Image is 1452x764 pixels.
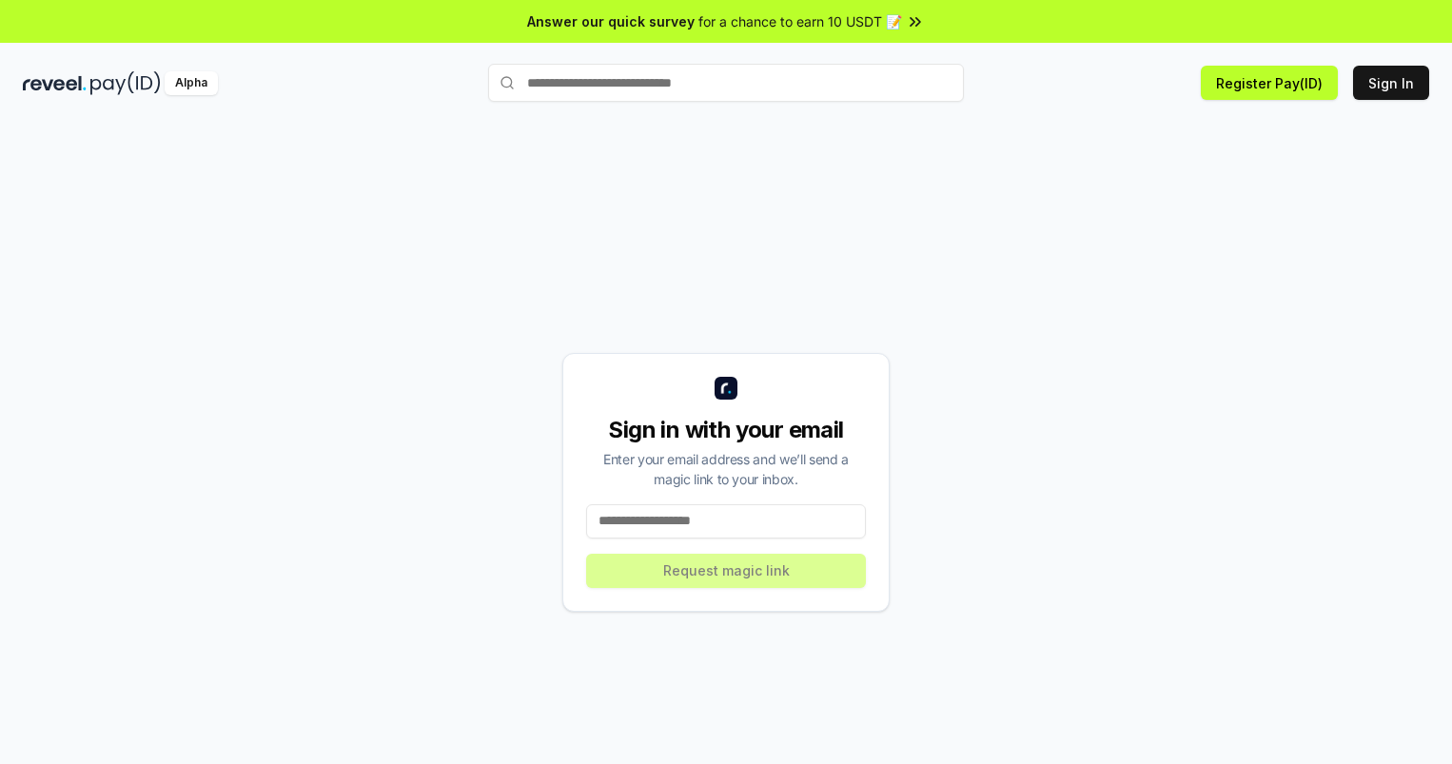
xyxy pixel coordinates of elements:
img: logo_small [715,377,737,400]
img: pay_id [90,71,161,95]
div: Alpha [165,71,218,95]
img: reveel_dark [23,71,87,95]
div: Sign in with your email [586,415,866,445]
div: Enter your email address and we’ll send a magic link to your inbox. [586,449,866,489]
button: Sign In [1353,66,1429,100]
span: Answer our quick survey [527,11,695,31]
button: Register Pay(ID) [1201,66,1338,100]
span: for a chance to earn 10 USDT 📝 [698,11,902,31]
